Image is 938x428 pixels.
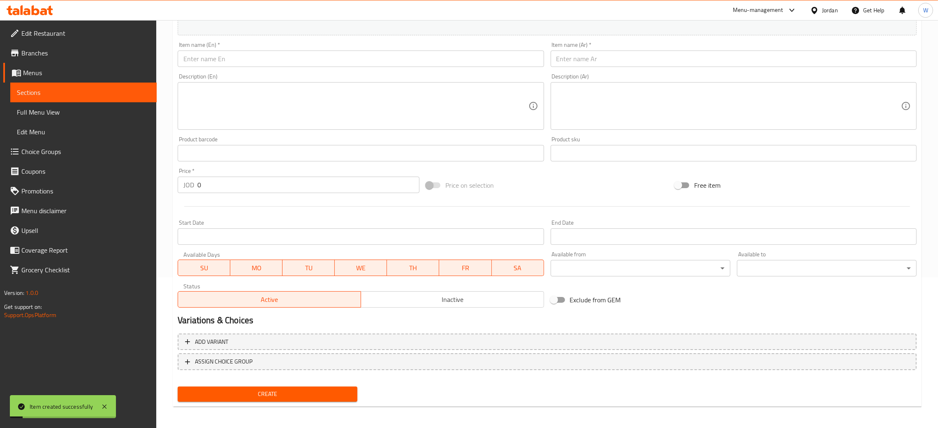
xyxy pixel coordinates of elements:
[551,145,917,161] input: Please enter product sku
[551,260,730,276] div: ​
[822,6,838,15] div: Jordan
[21,226,150,235] span: Upsell
[178,353,917,370] button: ASSIGN CHOICE GROUP
[3,161,157,181] a: Coupons
[17,87,150,97] span: Sections
[178,387,357,402] button: Create
[495,262,541,274] span: SA
[4,310,56,320] a: Support.OpsPlatform
[439,260,491,276] button: FR
[3,63,157,83] a: Menus
[10,102,157,122] a: Full Menu View
[551,51,917,67] input: Enter name Ar
[21,245,150,255] span: Coverage Report
[3,181,157,201] a: Promotions
[21,48,150,58] span: Branches
[178,145,544,161] input: Please enter product barcode
[178,51,544,67] input: Enter name En
[3,142,157,161] a: Choice Groups
[283,260,335,276] button: TU
[30,402,93,411] div: Item created successfully
[4,288,24,298] span: Version:
[445,180,494,190] span: Price on selection
[390,262,436,274] span: TH
[195,357,252,367] span: ASSIGN CHOICE GROUP
[361,291,544,308] button: Inactive
[197,177,419,193] input: Please enter price
[183,180,194,190] p: JOD
[21,186,150,196] span: Promotions
[286,262,331,274] span: TU
[364,294,541,306] span: Inactive
[178,334,917,350] button: Add variant
[181,294,358,306] span: Active
[23,68,150,78] span: Menus
[3,43,157,63] a: Branches
[25,288,38,298] span: 1.0.0
[21,28,150,38] span: Edit Restaurant
[338,262,384,274] span: WE
[10,83,157,102] a: Sections
[178,260,230,276] button: SU
[181,262,227,274] span: SU
[3,260,157,280] a: Grocery Checklist
[184,389,351,399] span: Create
[21,206,150,216] span: Menu disclaimer
[21,265,150,275] span: Grocery Checklist
[570,295,621,305] span: Exclude from GEM
[230,260,283,276] button: MO
[21,166,150,176] span: Coupons
[733,5,783,15] div: Menu-management
[737,260,917,276] div: ​
[21,147,150,156] span: Choice Groups
[3,201,157,221] a: Menu disclaimer
[234,262,279,274] span: MO
[3,221,157,240] a: Upsell
[387,260,439,276] button: TH
[3,23,157,43] a: Edit Restaurant
[178,291,361,308] button: Active
[10,122,157,142] a: Edit Menu
[4,301,42,312] span: Get support on:
[178,314,917,327] h2: Variations & Choices
[195,337,228,347] span: Add variant
[694,180,720,190] span: Free item
[923,6,928,15] span: W
[3,240,157,260] a: Coverage Report
[17,127,150,137] span: Edit Menu
[17,107,150,117] span: Full Menu View
[442,262,488,274] span: FR
[335,260,387,276] button: WE
[492,260,544,276] button: SA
